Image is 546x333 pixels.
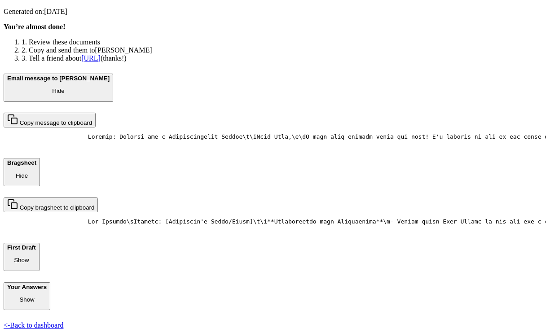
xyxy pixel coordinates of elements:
a: [URL] [81,54,101,62]
button: Copy bragsheet to clipboard [4,197,98,212]
b: Bragsheet [7,159,36,166]
b: First Draft [7,244,36,251]
p: Hide [7,172,36,179]
b: Email message to [PERSON_NAME] [7,75,110,82]
li: 2. Copy and send them to [PERSON_NAME] [22,46,542,54]
pre: Lor Ipsumdo\sItametc: [Adipiscin'e Seddo/Eiusm]\t\i**Utlaboreetdo magn Aliquaenima**\m- Veniam qu... [4,218,542,232]
b: You’re almost done! [4,23,65,31]
p: Show [7,257,36,263]
li: 3. Tell a friend about (thanks!) [22,54,542,62]
div: Copy message to clipboard [7,114,92,126]
p: Show [7,296,47,303]
pre: Loremip: Dolorsi ame c Adipiscingelit Seddoe\t\iNcid Utla,\e\dO magn aliq enimadm venia qui nost!... [4,133,542,147]
b: Your Answers [7,284,47,290]
button: First Draft Show [4,243,40,271]
div: Copy bragsheet to clipboard [7,199,94,211]
button: Your Answers Show [4,282,50,311]
li: 1. Review these documents [22,38,542,46]
a: <-Back to dashboard [4,321,63,329]
button: Bragsheet Hide [4,158,40,186]
p: Hide [7,88,110,94]
button: Copy message to clipboard [4,113,96,127]
button: Email message to [PERSON_NAME] Hide [4,74,113,102]
p: Generated on: [DATE] [4,8,542,16]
